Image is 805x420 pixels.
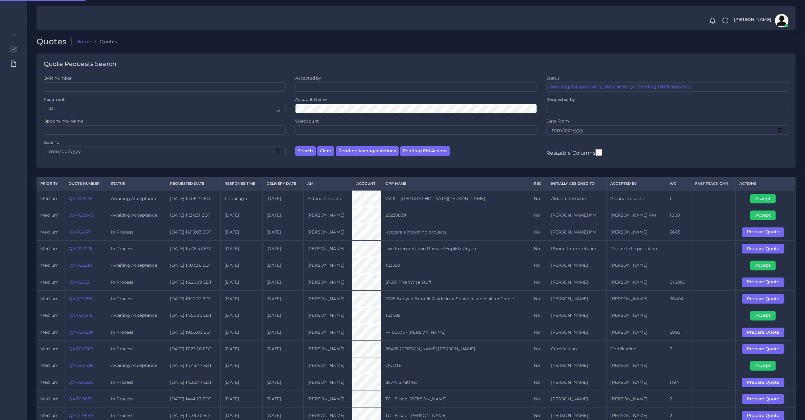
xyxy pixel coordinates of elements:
[381,207,530,224] td: 20250829
[547,207,607,224] td: [PERSON_NAME] PM
[750,363,780,368] a: Accept
[263,207,304,224] td: [DATE]
[742,279,789,284] a: Prepare Quote
[69,263,92,268] a: QAR122210
[742,344,784,354] button: Prepare Quote
[303,290,352,307] td: [PERSON_NAME]
[607,340,666,357] td: Certification
[381,307,530,324] td: T23489
[607,240,666,257] td: Phone Interpretation
[221,290,263,307] td: [DATE]
[547,391,607,407] td: [PERSON_NAME]
[546,75,560,81] label: Status
[263,340,304,357] td: [DATE]
[263,274,304,290] td: [DATE]
[303,357,352,374] td: [PERSON_NAME]
[221,391,263,407] td: [DATE]
[317,146,334,156] button: Clear
[735,178,795,190] th: Actions
[548,85,602,89] li: Awaiting Acceptance
[166,340,221,357] td: [DATE] 17:23:26 EDT
[69,313,93,318] a: QAR120918
[166,357,221,374] td: [DATE] 14:43:47 EDT
[303,374,352,391] td: [PERSON_NAME]
[530,357,547,374] td: No
[263,307,304,324] td: [DATE]
[69,363,94,368] a: QAR120489
[69,346,93,351] a: QAR120565
[40,263,58,268] span: medium
[742,379,789,384] a: Prepare Quote
[107,190,166,207] td: Awaiting Acceptance
[742,229,789,234] a: Prepare Quote
[666,190,691,207] td: 1
[750,261,776,270] button: Accept
[295,118,319,124] label: Wordcount
[381,374,530,391] td: 85777 SmithRx
[547,340,607,357] td: Certification
[69,396,92,401] a: QAR119652
[666,207,691,224] td: 1000
[166,257,221,274] td: [DATE] 11:07:38 EDT
[742,346,789,351] a: Prepare Quote
[731,14,791,27] a: [PERSON_NAME]avatar
[607,374,666,391] td: [PERSON_NAME]
[221,178,263,190] th: Response Time
[69,229,92,235] a: QAR124571
[530,324,547,340] td: No
[547,224,607,240] td: [PERSON_NAME] PM
[742,296,789,301] a: Prepare Quote
[263,178,304,190] th: Delivery Date
[547,290,607,307] td: [PERSON_NAME]
[91,38,117,45] li: Quotes
[750,361,776,370] button: Accept
[40,380,58,385] span: medium
[221,207,263,224] td: [DATE]
[295,75,322,81] label: Accepted by
[107,290,166,307] td: In Process
[263,290,304,307] td: [DATE]
[263,324,304,340] td: [DATE]
[607,178,666,190] th: Accepted by
[381,240,530,257] td: Live Interpretation Russian/English Urgent
[107,340,166,357] td: In Process
[107,178,166,190] th: Status
[742,294,784,304] button: Prepare Quote
[76,38,91,45] a: Home
[381,324,530,340] td: P-100575 - [PERSON_NAME]
[336,146,399,156] button: Pending Manager Actions
[547,190,607,207] td: Aldana Resuche
[530,274,547,290] td: No
[295,146,316,156] button: Search
[221,374,263,391] td: [DATE]
[666,274,691,290] td: 616000
[530,224,547,240] td: No
[750,311,776,320] button: Accept
[263,224,304,240] td: [DATE]
[607,207,666,224] td: [PERSON_NAME] PM
[750,263,780,268] a: Accept
[44,139,60,145] label: Date To
[530,178,547,190] th: REC
[107,391,166,407] td: In Process
[352,178,381,190] th: Account
[303,307,352,324] td: [PERSON_NAME]
[742,244,784,253] button: Prepare Quote
[381,340,530,357] td: 86458 [PERSON_NAME] [PERSON_NAME]
[607,324,666,340] td: [PERSON_NAME]
[107,307,166,324] td: Awaiting Acceptance
[400,146,450,156] button: Pending PM Actions
[607,190,666,207] td: Aldana Resuche
[166,240,221,257] td: [DATE] 14:46:43 EDT
[303,257,352,274] td: [PERSON_NAME]
[37,37,72,47] h2: Quotes
[750,211,776,220] button: Accept
[750,196,780,201] a: Accept
[666,340,691,357] td: 3
[303,340,352,357] td: [PERSON_NAME]
[44,61,116,68] h4: Quote Requests Search
[604,85,634,89] li: In process
[530,340,547,357] td: No
[607,224,666,240] td: [PERSON_NAME]
[734,18,771,22] span: [PERSON_NAME]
